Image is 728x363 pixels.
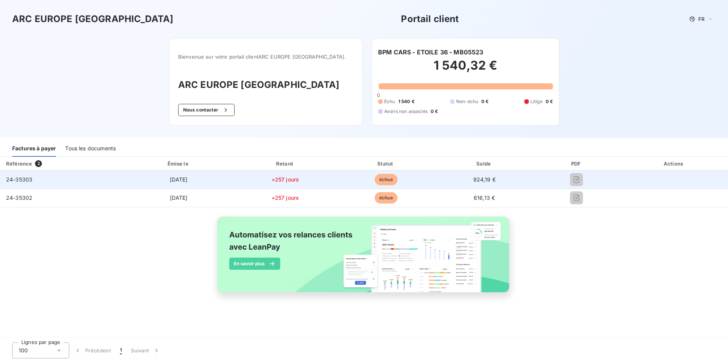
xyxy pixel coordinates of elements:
span: 100 [19,347,28,354]
h3: ARC EUROPE [GEOGRAPHIC_DATA] [12,12,173,26]
span: [DATE] [170,194,188,201]
button: Nous contacter [178,104,235,116]
span: 0 € [431,108,438,115]
div: PDF [535,160,619,167]
div: Référence [6,161,32,167]
h2: 1 540,32 € [378,58,553,81]
span: 0 [377,92,380,98]
div: Solde [437,160,532,167]
h6: BPM CARS - ETOILE 36 - MB05523 [378,48,484,57]
button: 1 [115,342,126,358]
div: Factures à payer [12,141,56,157]
div: Émise le [125,160,233,167]
div: Actions [622,160,726,167]
span: 24-35303 [6,176,32,183]
div: Retard [236,160,335,167]
span: Non-échu [456,98,478,105]
span: 0 € [481,98,489,105]
span: [DATE] [170,176,188,183]
span: échue [375,192,398,204]
span: +257 jours [271,194,299,201]
span: 24-35302 [6,194,32,201]
span: 0 € [546,98,553,105]
span: FR [698,16,704,22]
img: banner [210,212,518,306]
button: Suivant [126,342,165,358]
div: Tous les documents [65,141,116,157]
span: 924,19 € [473,176,496,183]
span: Échu [384,98,395,105]
span: Avoirs non associés [384,108,428,115]
div: Statut [338,160,434,167]
button: Précédent [69,342,115,358]
span: Bienvenue sur votre portail client ARC EUROPE [GEOGRAPHIC_DATA] . [178,54,353,60]
span: échue [375,174,398,185]
span: 1 [120,347,122,354]
h3: ARC EUROPE [GEOGRAPHIC_DATA] [178,78,353,92]
span: 2 [35,160,42,167]
span: 1 540 € [398,98,415,105]
span: 616,13 € [474,194,495,201]
span: +257 jours [271,176,299,183]
h3: Portail client [401,12,459,26]
span: Litige [530,98,543,105]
